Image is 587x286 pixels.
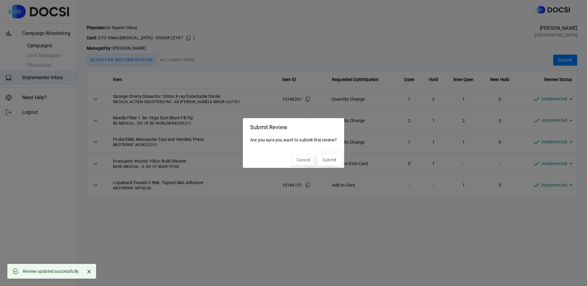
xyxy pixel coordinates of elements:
button: Close [84,267,94,276]
p: Are you sure you want to submit this review? [250,134,337,146]
h2: Submit Review [243,118,344,134]
button: Cancel [292,154,315,166]
div: Review updated successfully. [23,266,80,277]
button: Submit [317,154,341,166]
